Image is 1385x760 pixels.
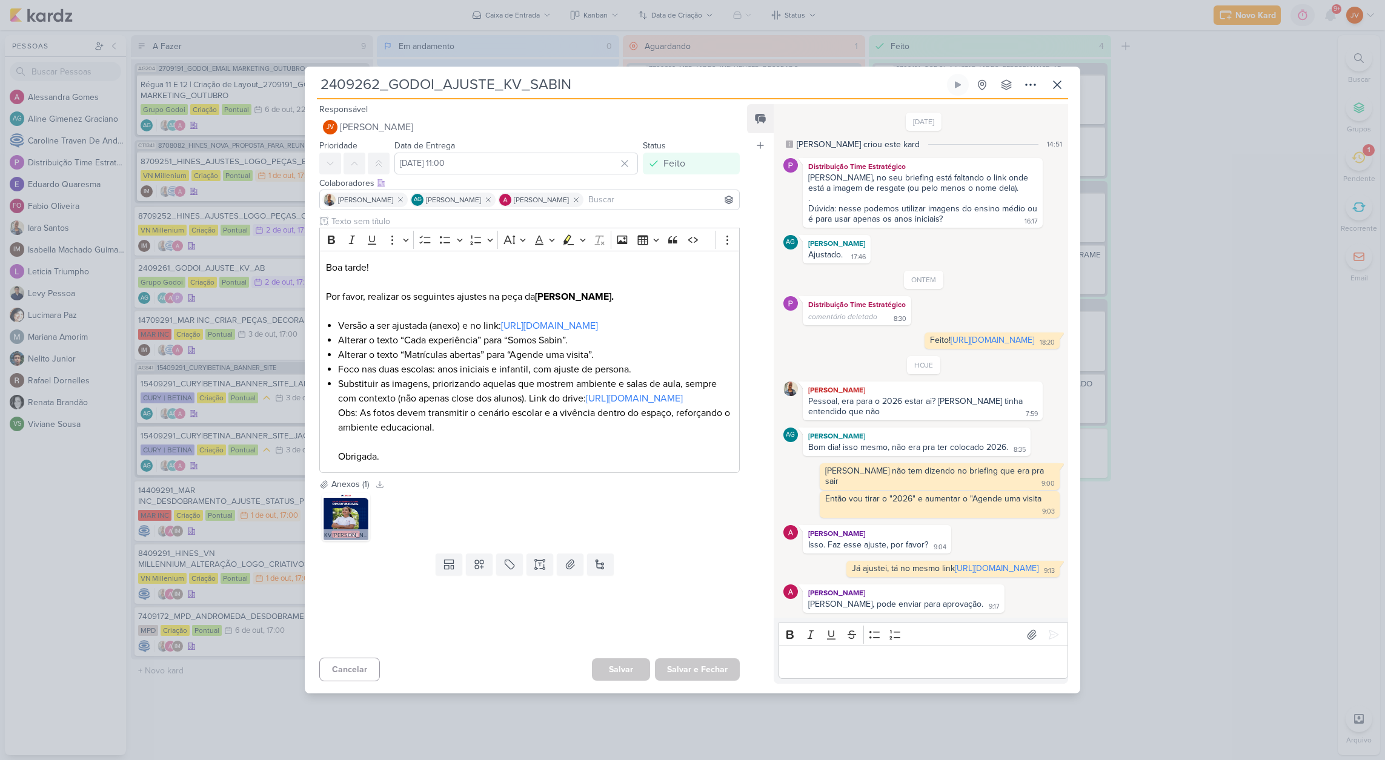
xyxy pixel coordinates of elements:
button: JV [PERSON_NAME] [319,116,740,138]
div: [PERSON_NAME] criou este kard [797,138,920,151]
div: Aline Gimenez Graciano [783,428,798,442]
span: comentário deletado [808,312,877,321]
li: Alterar o texto “Cada experiência” para “Somos Sabin”. [338,333,733,348]
span: [PERSON_NAME] [514,194,569,205]
div: 9:17 [989,602,1000,612]
img: Iara Santos [783,382,798,396]
div: [PERSON_NAME] [805,587,1002,599]
img: yg2U0uiYDZtegpxghw3ozy8meOsdUh9RvonGlPmR.jpg [322,493,370,541]
button: Feito [643,153,740,174]
img: Alessandra Gomes [783,525,798,540]
div: 16:17 [1025,217,1038,226]
div: Feito! [930,335,1034,345]
input: Select a date [394,153,638,174]
img: Iara Santos [324,194,336,206]
div: Colaboradores [319,177,740,190]
div: . [808,193,1037,203]
div: Distribuição Time Estratégico [805,160,1040,173]
div: [PERSON_NAME] [805,527,949,540]
div: 9:13 [1044,566,1055,576]
label: Data de Entrega [394,140,455,151]
img: Distribuição Time Estratégico [783,296,798,311]
div: Aline Gimenez Graciano [411,194,423,206]
div: Joney Viana [323,120,337,134]
div: Já ajustei, tá no mesmo link [852,563,1038,573]
div: Editor editing area: main [779,646,1068,679]
img: Alessandra Gomes [783,584,798,599]
div: Então vou tirar o "2026" e aumentar o "Agende uma visita [825,494,1041,504]
div: Bom dia! isso mesmo, não era pra ter colocado 2026. [808,442,1008,452]
div: Feito [663,156,685,171]
input: Kard Sem Título [317,74,945,96]
div: Distribuição Time Estratégico [805,299,909,311]
div: Isso. Faz esse ajuste, por favor? [808,540,928,550]
div: Ajustado. [808,249,843,260]
a: [URL][DOMAIN_NAME] [955,563,1038,573]
div: Editor toolbar [319,228,740,251]
div: 14:51 [1047,139,1062,150]
a: [URL][DOMAIN_NAME] [586,392,683,405]
div: [PERSON_NAME], pode enviar para aprovação. [808,599,983,609]
label: Responsável [319,104,368,114]
li: Foco nas duas escolas: anos iniciais e infantil, com ajuste de persona. [338,362,733,377]
div: Dúvida: nesse podemos utilizar imagens do ensino médio ou é para usar apenas os anos iniciais? [808,203,1040,224]
div: [PERSON_NAME] [805,237,868,249]
div: Pessoal, era para o 2026 estar ai? [PERSON_NAME] tinha entendido que não [808,396,1025,417]
div: 9:04 [934,543,946,552]
strong: [PERSON_NAME]. [535,291,614,303]
div: Editor toolbar [779,623,1068,646]
li: Alterar o texto “Matrículas abertas” para “Agende uma visita”. [338,348,733,362]
input: Buscar [586,193,737,207]
a: [URL][DOMAIN_NAME] [501,320,598,332]
div: [PERSON_NAME], no seu briefing está faltando o link onde está a imagem de resgate (ou pelo menos ... [808,173,1037,193]
div: 8:35 [1014,445,1026,455]
div: [PERSON_NAME] [805,430,1028,442]
img: Alessandra Gomes [499,194,511,206]
p: AG [786,432,795,438]
a: [URL][DOMAIN_NAME] [951,335,1034,345]
div: 8:30 [894,314,906,324]
span: [PERSON_NAME] [340,120,413,134]
button: Cancelar [319,658,380,681]
p: Boa tarde! Por favor, realizar os seguintes ajustes na peça da [326,260,733,304]
input: Texto sem título [329,215,740,228]
label: Status [643,140,666,151]
div: 18:20 [1040,338,1055,348]
label: Prioridade [319,140,357,151]
div: 9:00 [1041,479,1055,489]
div: Editor editing area: main [319,251,740,473]
div: Aline Gimenez Graciano [783,235,798,249]
div: Ligar relógio [953,80,963,90]
p: AG [786,239,795,246]
div: KV [PERSON_NAME].jpg [322,529,370,541]
div: 17:46 [851,253,866,262]
img: Distribuição Time Estratégico [783,158,798,173]
div: 7:59 [1026,409,1038,419]
span: [PERSON_NAME] [338,194,393,205]
li: Versão a ser ajustada (anexo) e no link: [338,319,733,333]
div: [PERSON_NAME] [805,384,1040,396]
span: [PERSON_NAME] [426,194,481,205]
div: 9:03 [1042,507,1055,517]
div: Anexos (1) [331,478,369,491]
div: [PERSON_NAME] não tem dizendo no briefing que era pra sair [825,466,1046,486]
p: AG [414,197,422,203]
p: JV [327,124,334,131]
li: Substituir as imagens, priorizando aquelas que mostrem ambiente e salas de aula, sempre com conte... [338,377,733,464]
